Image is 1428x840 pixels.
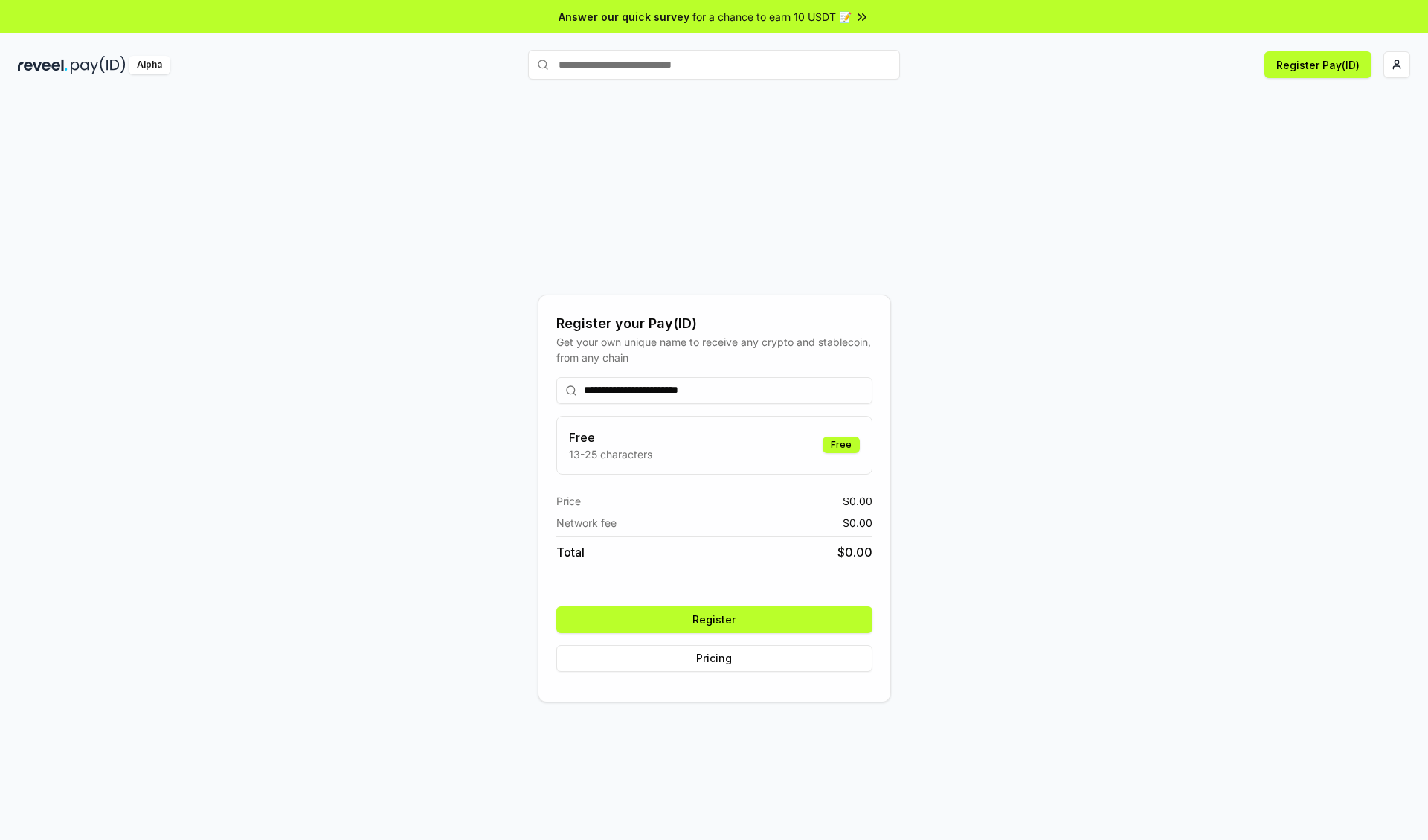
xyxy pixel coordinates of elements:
[556,313,872,334] div: Register your Pay(ID)
[71,56,126,74] img: pay_id
[837,543,872,561] span: $ 0.00
[569,429,652,446] h3: Free
[129,56,170,74] div: Alpha
[843,515,872,530] span: $ 0.00
[556,334,872,365] div: Get your own unique name to receive any crypto and stablecoin, from any chain
[556,645,872,672] button: Pricing
[18,56,68,74] img: reveel_dark
[559,9,689,25] span: Answer our quick survey
[569,446,652,462] p: 13-25 characters
[556,493,581,509] span: Price
[556,606,872,633] button: Register
[556,543,585,561] span: Total
[823,437,860,453] div: Free
[1264,51,1371,78] button: Register Pay(ID)
[843,493,872,509] span: $ 0.00
[692,9,852,25] span: for a chance to earn 10 USDT 📝
[556,515,617,530] span: Network fee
